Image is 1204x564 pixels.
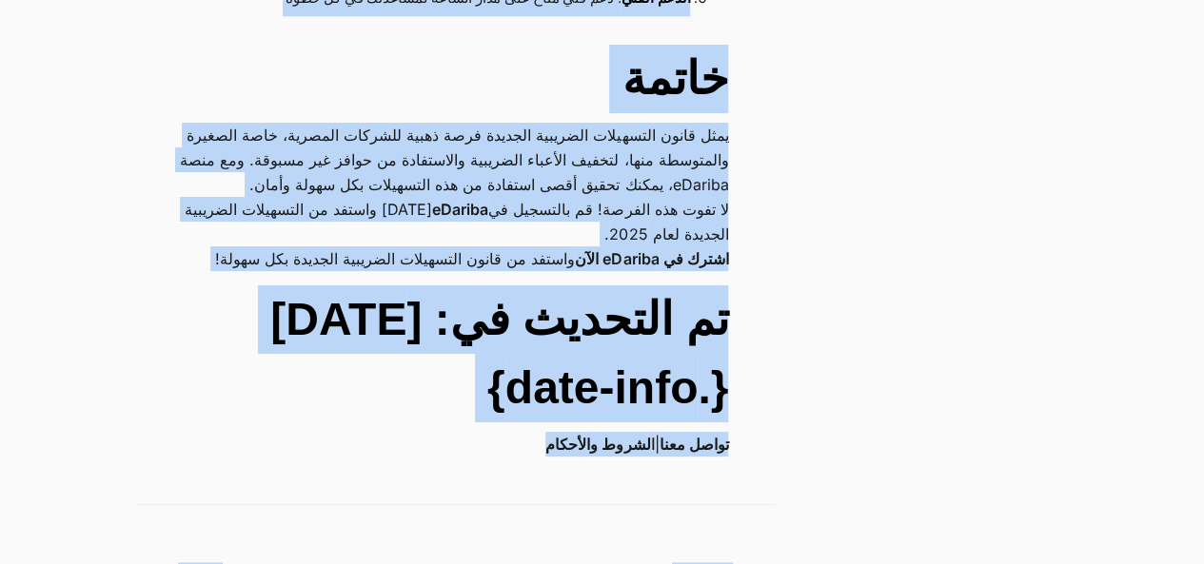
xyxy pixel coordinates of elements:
h2: خاتمة [135,45,728,113]
p: لا تفوت هذه الفرصة! قم بالتسجيل في [DATE] واستفد من التسهيلات الضريبية الجديدة لعام 2025. [135,197,728,246]
p: واستفد من قانون التسهيلات الضريبية الجديدة بكل سهولة! [135,246,728,271]
a: الشروط والأحكام [545,432,654,457]
a: اشترك في eDariba الآن [575,246,728,271]
h2: تم التحديث في: [DATE] {.date-info} [135,285,728,422]
a: eDariba [432,197,488,222]
a: تواصل معنا [659,432,728,457]
p: | [135,432,728,457]
p: يمثل قانون التسهيلات الضريبية الجديدة فرصة ذهبية للشركات المصرية، خاصة الصغيرة والمتوسطة منها، لت... [135,123,728,197]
